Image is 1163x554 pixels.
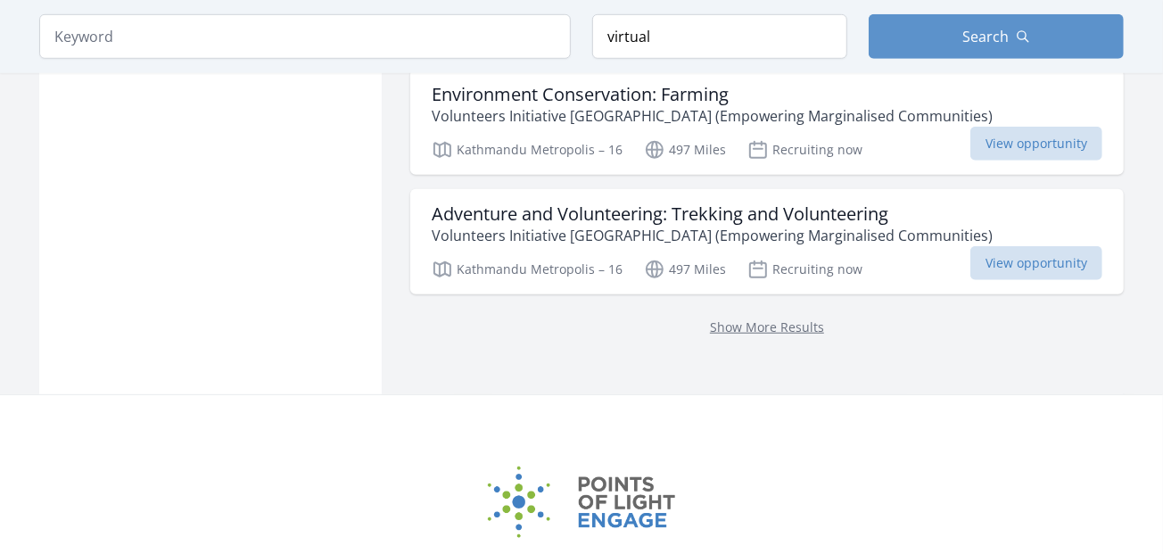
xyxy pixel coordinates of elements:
span: View opportunity [970,246,1102,280]
a: Environment Conservation: Farming Volunteers Initiative [GEOGRAPHIC_DATA] (Empowering Marginalise... [410,70,1124,175]
p: 497 Miles [644,139,726,161]
span: Search [962,26,1009,47]
p: Recruiting now [747,259,862,280]
button: Search [869,14,1124,59]
input: Keyword [39,14,571,59]
img: Points of Light Engage [488,467,675,538]
a: Show More Results [710,318,824,335]
p: Volunteers Initiative [GEOGRAPHIC_DATA] (Empowering Marginalised Communities) [432,105,993,127]
p: Kathmandu Metropolis – 16 [432,139,623,161]
p: Kathmandu Metropolis – 16 [432,259,623,280]
p: Volunteers Initiative [GEOGRAPHIC_DATA] (Empowering Marginalised Communities) [432,225,993,246]
h3: Environment Conservation: Farming [432,84,993,105]
p: Recruiting now [747,139,862,161]
input: Location [592,14,847,59]
p: 497 Miles [644,259,726,280]
a: Adventure and Volunteering: Trekking and Volunteering Volunteers Initiative [GEOGRAPHIC_DATA] (Em... [410,189,1124,294]
h3: Adventure and Volunteering: Trekking and Volunteering [432,203,993,225]
span: View opportunity [970,127,1102,161]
